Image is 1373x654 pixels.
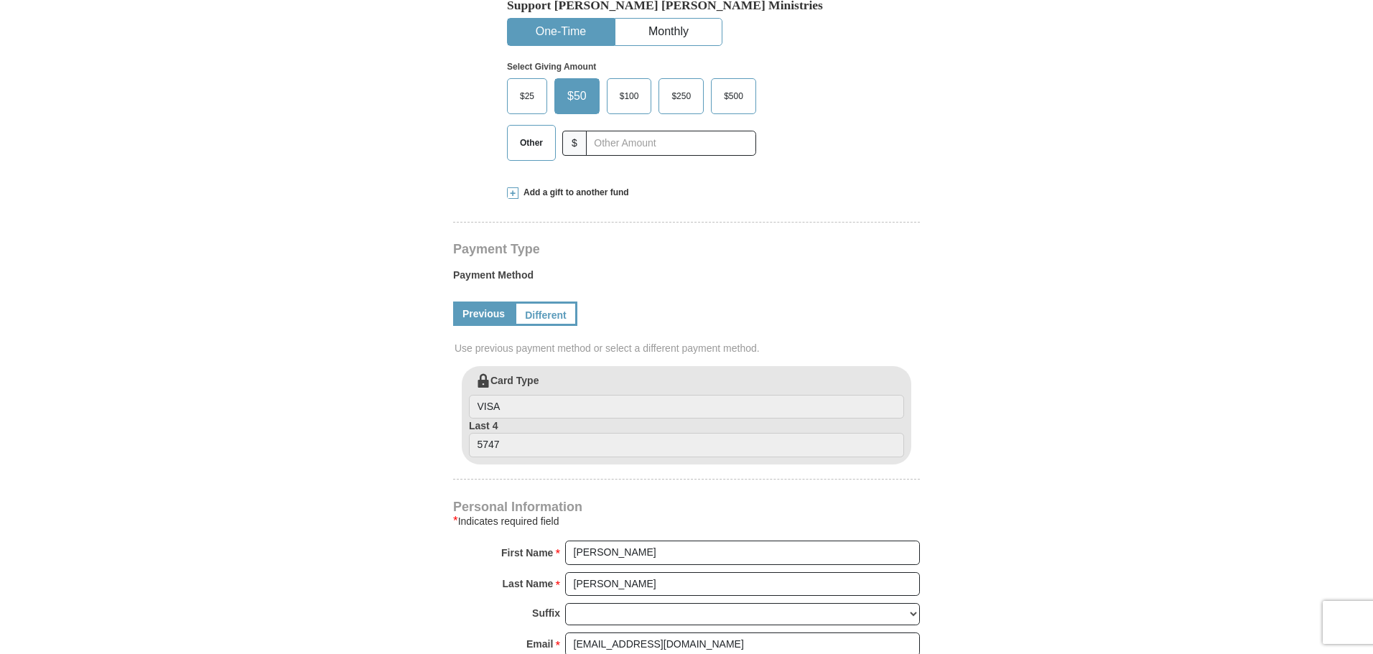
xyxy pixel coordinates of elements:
[513,85,541,107] span: $25
[453,501,920,513] h4: Personal Information
[664,85,698,107] span: $250
[453,243,920,255] h4: Payment Type
[455,341,921,355] span: Use previous payment method or select a different payment method.
[501,543,553,563] strong: First Name
[526,634,553,654] strong: Email
[453,513,920,530] div: Indicates required field
[453,268,920,289] label: Payment Method
[615,19,722,45] button: Monthly
[507,62,596,72] strong: Select Giving Amount
[469,395,904,419] input: Card Type
[513,132,550,154] span: Other
[514,302,577,326] a: Different
[469,419,904,457] label: Last 4
[453,302,514,326] a: Previous
[508,19,614,45] button: One-Time
[503,574,554,594] strong: Last Name
[562,131,587,156] span: $
[560,85,594,107] span: $50
[613,85,646,107] span: $100
[518,187,629,199] span: Add a gift to another fund
[717,85,750,107] span: $500
[469,373,904,419] label: Card Type
[469,433,904,457] input: Last 4
[532,603,560,623] strong: Suffix
[586,131,756,156] input: Other Amount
